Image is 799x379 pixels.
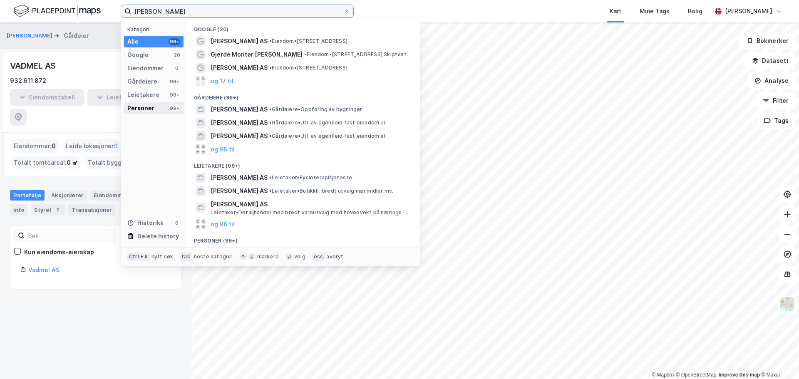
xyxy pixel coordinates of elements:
[257,253,279,260] div: markere
[269,64,272,71] span: •
[269,38,272,44] span: •
[211,209,412,216] span: Leietaker • Detaljhandel med bredt vareutvalg med hovedvekt på nærings- og nytelsesmidler
[64,31,89,41] div: Gårdeier
[757,339,799,379] iframe: Chat Widget
[269,133,387,139] span: Gårdeiere • Utl. av egen/leid fast eiendom el.
[312,253,325,261] div: esc
[211,173,268,183] span: [PERSON_NAME] AS
[115,141,118,151] span: 1
[10,204,27,216] div: Info
[127,63,164,73] div: Eiendommer
[131,5,343,17] input: Søk på adresse, matrikkel, gårdeiere, leietakere eller personer
[10,139,59,153] div: Eiendommer :
[10,156,81,169] div: Totalt tomteareal :
[269,119,272,126] span: •
[127,103,154,113] div: Personer
[610,6,621,16] div: Kart
[779,296,795,312] img: Z
[127,26,184,32] div: Kategori
[211,63,268,73] span: [PERSON_NAME] AS
[652,372,675,378] a: Mapbox
[211,36,268,46] span: [PERSON_NAME] AS
[68,204,115,216] div: Transaksjoner
[127,77,157,87] div: Gårdeiere
[269,119,387,126] span: Gårdeiere • Utl. av egen/leid fast eiendom el.
[304,51,307,57] span: •
[169,105,180,111] div: 99+
[137,231,179,241] div: Delete history
[174,65,180,72] div: 0
[269,106,272,112] span: •
[269,106,362,113] span: Gårdeiere • Oppføring av bygninger
[13,4,101,18] img: logo.f888ab2527a4732fd821a326f86c7f29.svg
[127,90,159,100] div: Leietakere
[7,32,54,40] button: [PERSON_NAME]
[211,76,233,86] button: og 17 til
[211,131,268,141] span: [PERSON_NAME] AS
[211,186,268,196] span: [PERSON_NAME] AS
[688,6,702,16] div: Bolig
[269,174,272,181] span: •
[151,253,174,260] div: nytt søk
[10,190,45,201] div: Portefølje
[24,247,94,257] div: Kun eiendoms-eierskap
[211,144,235,154] button: og 96 til
[269,174,352,181] span: Leietaker • Fysioterapitjeneste
[84,156,152,169] div: Totalt byggareal :
[725,6,772,16] div: [PERSON_NAME]
[187,20,420,35] div: Google (20)
[127,253,150,261] div: Ctrl + k
[25,229,116,242] input: Søk
[90,190,132,201] div: Eiendommer
[676,372,717,378] a: OpenStreetMap
[127,218,164,228] div: Historikk
[169,38,180,45] div: 99+
[269,133,272,139] span: •
[187,88,420,103] div: Gårdeiere (99+)
[53,206,62,214] div: 2
[756,92,796,109] button: Filter
[719,372,760,378] a: Improve this map
[757,112,796,129] button: Tags
[326,253,343,260] div: avbryt
[48,190,87,201] div: Aksjonærer
[28,266,60,273] a: Vadmel AS
[294,253,305,260] div: velg
[169,92,180,98] div: 99+
[180,253,192,261] div: tab
[269,188,393,194] span: Leietaker • Butikkh. bredt utvalg nær.midler mv.
[31,204,65,216] div: Styret
[640,6,670,16] div: Mine Tags
[269,38,347,45] span: Eiendom • [STREET_ADDRESS]
[211,199,410,209] span: [PERSON_NAME] AS
[187,156,420,171] div: Leietakere (99+)
[304,51,407,58] span: Eiendom • [STREET_ADDRESS] Skiptvet
[269,64,347,71] span: Eiendom • [STREET_ADDRESS]
[127,37,139,47] div: Alle
[739,32,796,49] button: Bokmerker
[174,220,180,226] div: 0
[67,158,78,168] span: 0 ㎡
[52,141,56,151] span: 0
[169,78,180,85] div: 99+
[62,139,122,153] div: Leide lokasjoner :
[174,52,180,58] div: 20
[127,50,149,60] div: Google
[211,118,268,128] span: [PERSON_NAME] AS
[747,72,796,89] button: Analyse
[187,231,420,246] div: Personer (99+)
[745,52,796,69] button: Datasett
[211,219,235,229] button: og 96 til
[10,76,46,86] div: 932 611 872
[211,104,268,114] span: [PERSON_NAME] AS
[10,59,57,72] div: VADMEL AS
[269,188,272,194] span: •
[211,50,303,59] span: Gjerde Montør [PERSON_NAME]
[194,253,233,260] div: neste kategori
